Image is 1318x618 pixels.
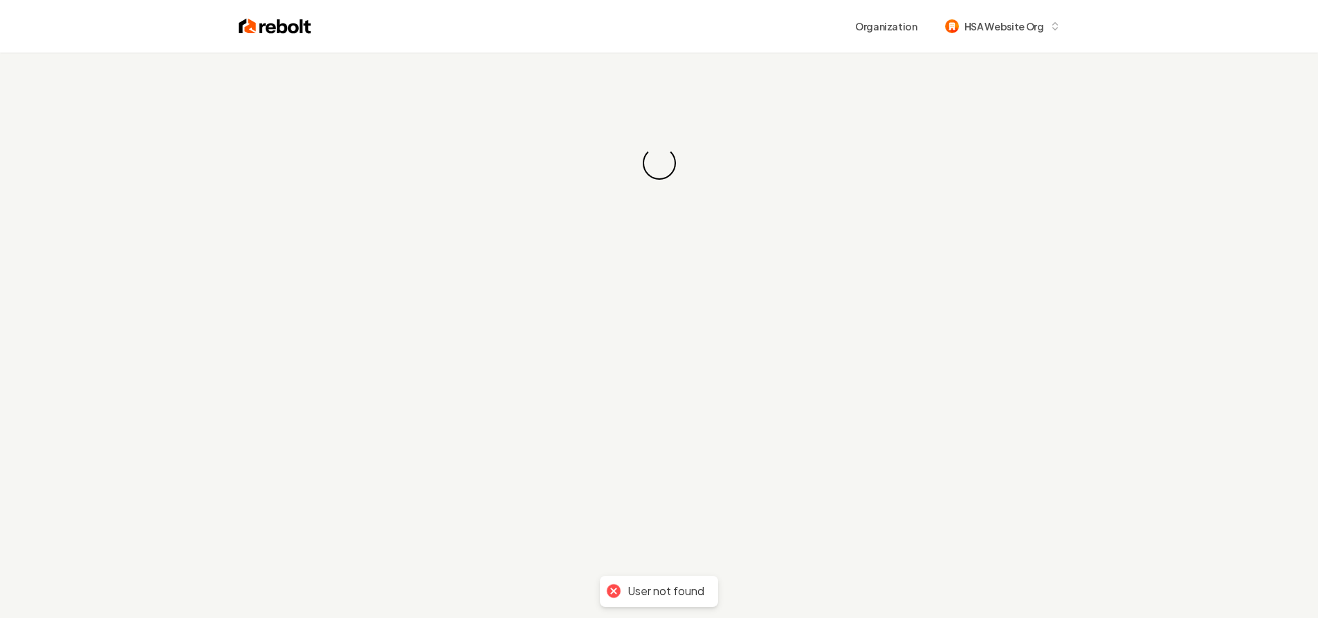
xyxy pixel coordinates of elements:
[637,141,681,185] div: Loading
[239,17,311,36] img: Rebolt Logo
[964,19,1044,34] span: HSA Website Org
[628,584,704,599] div: User not found
[945,19,959,33] img: HSA Website Org
[847,14,926,39] button: Organization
